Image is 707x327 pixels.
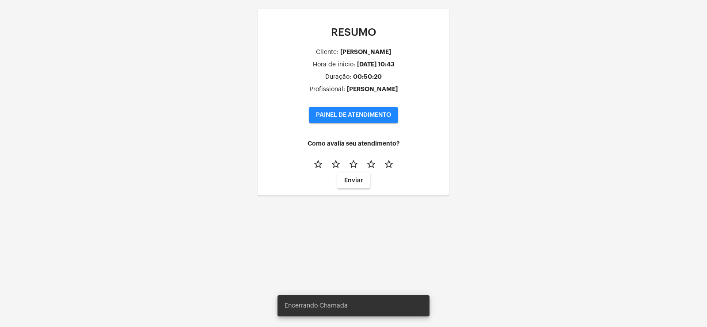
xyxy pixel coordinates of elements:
[366,159,376,169] mat-icon: star_border
[316,49,338,56] div: Cliente:
[325,74,351,81] div: Duração:
[348,159,359,169] mat-icon: star_border
[344,177,363,184] span: Enviar
[337,173,370,189] button: Enviar
[347,86,398,92] div: [PERSON_NAME]
[313,62,355,68] div: Hora de inicio:
[331,159,341,169] mat-icon: star_border
[313,159,323,169] mat-icon: star_border
[357,61,395,68] div: [DATE] 10:43
[265,27,442,38] p: RESUMO
[384,159,394,169] mat-icon: star_border
[340,49,391,55] div: [PERSON_NAME]
[310,86,345,93] div: Profissional:
[265,140,442,147] h4: Como avalia seu atendimento?
[285,301,348,310] span: Encerrando Chamada
[316,112,391,118] span: PAINEL DE ATENDIMENTO
[353,73,382,80] div: 00:50:20
[309,107,398,123] button: PAINEL DE ATENDIMENTO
